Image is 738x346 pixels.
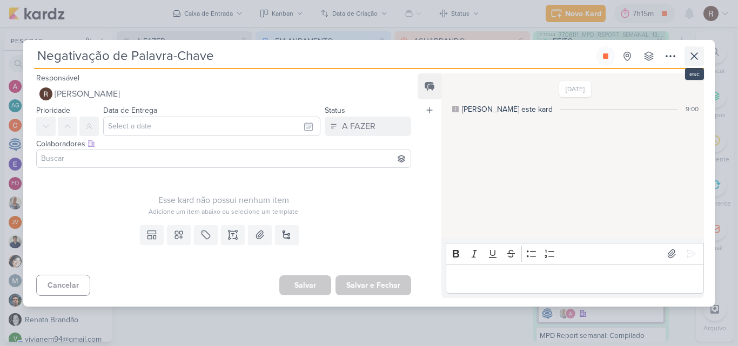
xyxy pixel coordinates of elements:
div: A FAZER [342,120,375,133]
div: Editor editing area: main [446,264,704,294]
button: A FAZER [325,117,411,136]
label: Status [325,106,345,115]
div: Colaboradores [36,138,411,150]
div: [PERSON_NAME] este kard [462,104,553,115]
div: 9:00 [686,104,699,114]
label: Data de Entrega [103,106,157,115]
button: [PERSON_NAME] [36,84,411,104]
div: Editor toolbar [446,243,704,264]
label: Prioridade [36,106,70,115]
input: Kard Sem Título [34,46,594,66]
span: [PERSON_NAME] [55,87,120,100]
div: Esse kard não possui nenhum item [36,194,411,207]
div: Parar relógio [601,52,610,60]
button: Cancelar [36,275,90,296]
input: Buscar [39,152,408,165]
label: Responsável [36,73,79,83]
input: Select a date [103,117,320,136]
div: esc [685,68,704,80]
img: Rafael Dornelles [39,87,52,100]
div: Adicione um item abaixo ou selecione um template [36,207,411,216]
